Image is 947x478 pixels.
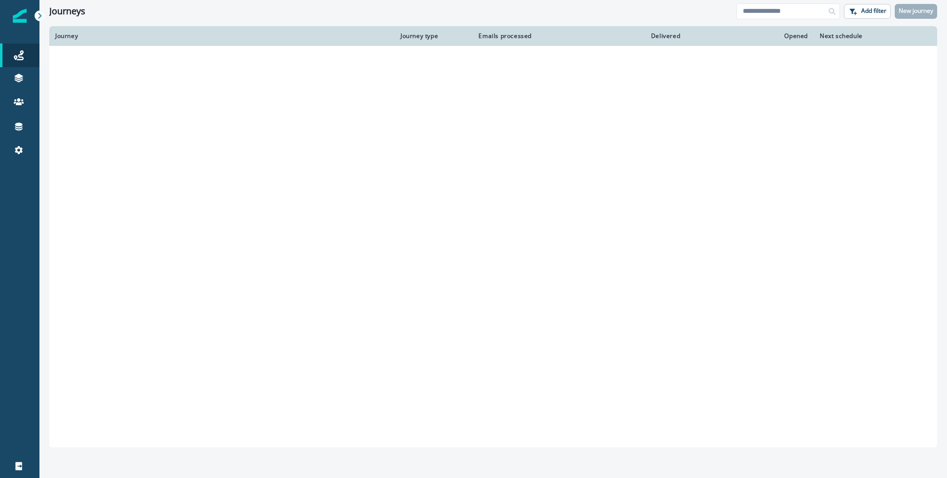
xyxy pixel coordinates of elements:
[474,32,532,40] div: Emails processed
[899,7,933,14] p: New journey
[820,32,907,40] div: Next schedule
[49,6,85,17] h1: Journeys
[401,32,463,40] div: Journey type
[692,32,808,40] div: Opened
[544,32,680,40] div: Delivered
[13,9,27,23] img: Inflection
[844,4,891,19] button: Add filter
[895,4,937,19] button: New journey
[861,7,886,14] p: Add filter
[55,32,389,40] div: Journey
